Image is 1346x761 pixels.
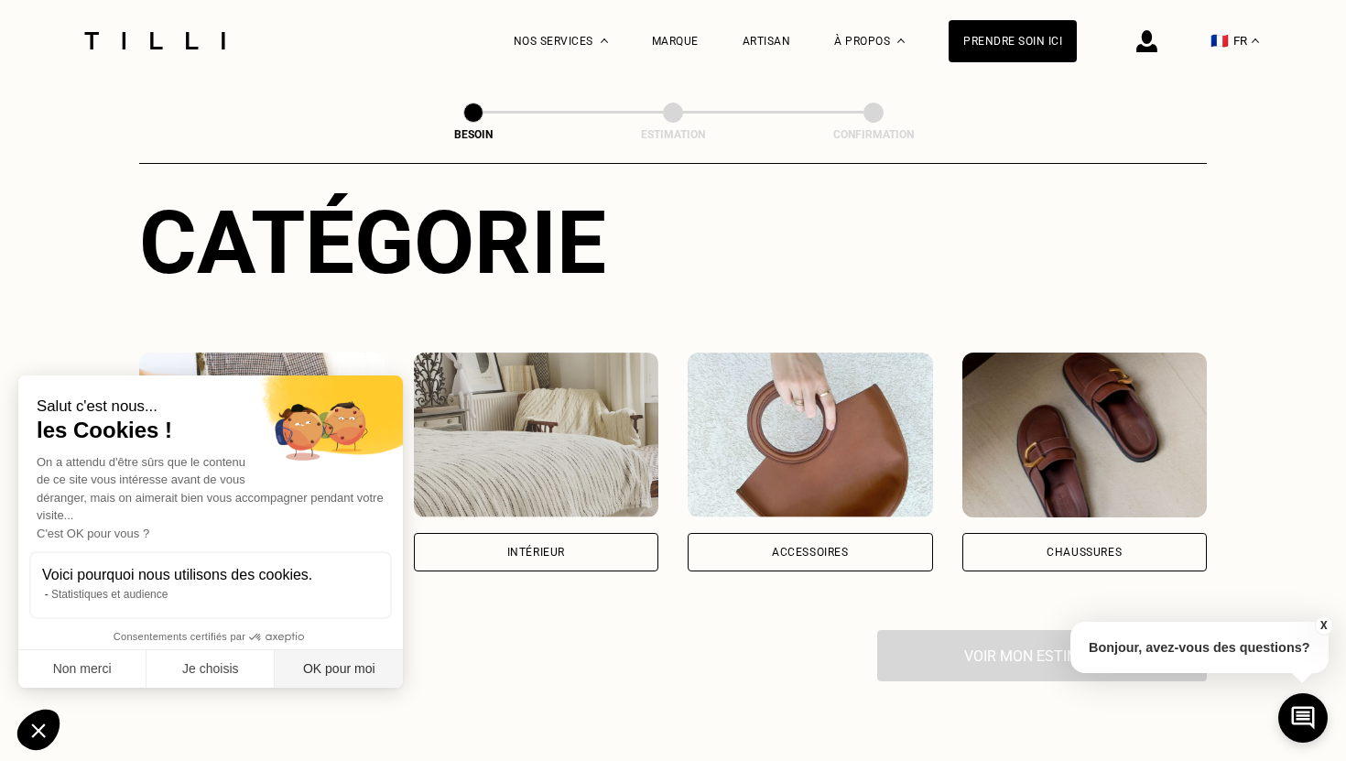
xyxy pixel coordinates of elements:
img: icône connexion [1136,30,1157,52]
div: Intérieur [507,547,565,558]
img: Menu déroulant à propos [897,38,905,43]
img: Accessoires [688,353,933,517]
a: Prendre soin ici [949,20,1077,62]
div: Chaussures [1047,547,1122,558]
div: Catégorie [139,191,1207,294]
img: Intérieur [414,353,659,517]
a: Artisan [743,35,791,48]
img: Logo du service de couturière Tilli [78,32,232,49]
img: Menu déroulant [601,38,608,43]
span: 🇫🇷 [1210,32,1229,49]
div: Besoin [382,128,565,141]
img: menu déroulant [1252,38,1259,43]
img: Chaussures [962,353,1208,517]
div: Estimation [581,128,765,141]
p: Bonjour, avez-vous des questions? [1070,622,1329,673]
button: X [1314,615,1332,636]
div: Confirmation [782,128,965,141]
div: Accessoires [772,547,849,558]
a: Marque [652,35,699,48]
img: Vêtements [139,353,385,517]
